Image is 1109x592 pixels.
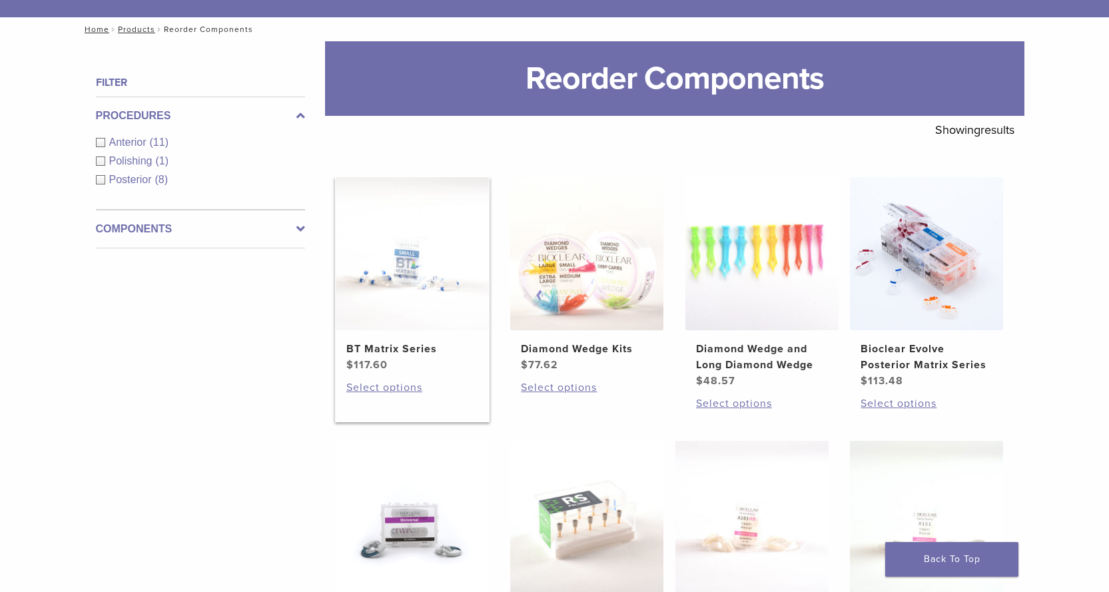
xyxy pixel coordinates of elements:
img: BT Matrix Series [336,177,489,330]
nav: Reorder Components [75,17,1034,41]
a: Select options for “Bioclear Evolve Posterior Matrix Series” [861,396,992,412]
h2: Diamond Wedge Kits [521,341,653,357]
h2: BT Matrix Series [346,341,478,357]
span: Polishing [109,155,156,166]
h4: Filter [96,75,305,91]
span: (11) [150,137,169,148]
span: / [109,26,118,33]
img: Diamond Wedge and Long Diamond Wedge [685,177,839,330]
h2: Diamond Wedge and Long Diamond Wedge [696,341,828,373]
a: Products [118,25,155,34]
a: Home [81,25,109,34]
a: Diamond Wedge and Long Diamond WedgeDiamond Wedge and Long Diamond Wedge $48.57 [685,177,840,389]
label: Components [96,221,305,237]
span: $ [346,358,354,372]
a: BT Matrix SeriesBT Matrix Series $117.60 [335,177,490,373]
bdi: 113.48 [861,374,903,388]
span: (8) [155,174,169,185]
span: $ [696,374,703,388]
a: Bioclear Evolve Posterior Matrix SeriesBioclear Evolve Posterior Matrix Series $113.48 [849,177,1004,389]
p: Showing results [935,116,1014,144]
a: Back To Top [885,542,1018,577]
span: (1) [155,155,169,166]
img: Diamond Wedge Kits [510,177,663,330]
span: / [155,26,164,33]
span: $ [861,374,868,388]
bdi: 48.57 [696,374,735,388]
a: Select options for “BT Matrix Series” [346,380,478,396]
h1: Reorder Components [325,41,1024,116]
h2: Bioclear Evolve Posterior Matrix Series [861,341,992,373]
img: Bioclear Evolve Posterior Matrix Series [850,177,1003,330]
label: Procedures [96,108,305,124]
a: Diamond Wedge KitsDiamond Wedge Kits $77.62 [510,177,665,373]
bdi: 117.60 [346,358,388,372]
a: Select options for “Diamond Wedge and Long Diamond Wedge” [696,396,828,412]
span: $ [521,358,528,372]
span: Anterior [109,137,150,148]
span: Posterior [109,174,155,185]
a: Select options for “Diamond Wedge Kits” [521,380,653,396]
bdi: 77.62 [521,358,558,372]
